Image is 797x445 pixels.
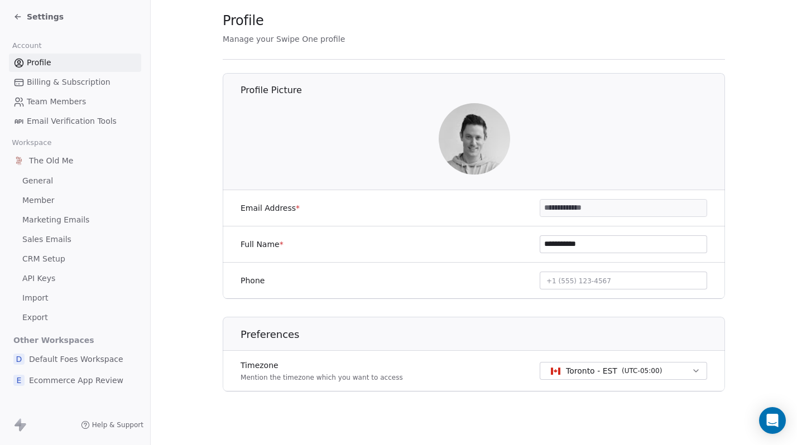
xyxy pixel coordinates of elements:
[9,331,99,349] span: Other Workspaces
[566,365,617,376] span: Toronto - EST
[22,292,48,304] span: Import
[241,328,726,341] h1: Preferences
[241,84,726,96] h1: Profile Picture
[759,407,786,434] div: Open Intercom Messenger
[92,420,143,429] span: Help & Support
[22,234,71,245] span: Sales Emails
[13,375,25,386] span: E
[13,354,25,365] span: D
[27,76,111,88] span: Billing & Subscription
[9,172,141,190] a: General
[241,239,284,250] label: Full Name
[9,54,141,72] a: Profile
[540,362,707,380] button: Toronto - EST(UTC-05:00)
[29,375,123,386] span: Ecommerce App Review
[9,112,141,130] a: Email Verification Tools
[540,272,707,289] button: +1 (555) 123-4567
[27,11,64,22] span: Settings
[9,211,141,229] a: Marketing Emails
[27,115,117,127] span: Email Verification Tools
[9,250,141,268] a: CRM Setup
[7,134,56,151] span: Workspace
[27,96,86,108] span: Team Members
[29,155,73,166] span: The Old Me
[9,308,141,327] a: Export
[241,275,265,286] label: Phone
[439,103,510,175] img: P-FXtPduWFTRvkgxJPylyyYtRO60ktiHW1yIok46EbY
[9,269,141,288] a: API Keys
[622,366,662,376] span: ( UTC-05:00 )
[22,273,55,284] span: API Keys
[9,73,141,91] a: Billing & Subscription
[22,253,65,265] span: CRM Setup
[22,312,48,323] span: Export
[9,230,141,249] a: Sales Emails
[241,360,403,371] label: Timezone
[22,175,53,187] span: General
[22,214,89,226] span: Marketing Emails
[27,57,51,69] span: Profile
[81,420,143,429] a: Help & Support
[223,12,264,29] span: Profile
[13,155,25,166] img: TOM%20stacked.png
[241,373,403,382] p: Mention the timezone which you want to access
[546,277,611,285] span: +1 (555) 123-4567
[223,35,345,43] span: Manage your Swipe One profile
[9,191,141,210] a: Member
[241,202,300,214] label: Email Address
[22,195,55,206] span: Member
[7,37,46,54] span: Account
[9,93,141,111] a: Team Members
[9,289,141,307] a: Import
[13,11,64,22] a: Settings
[29,354,123,365] span: Default Foes Workspace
